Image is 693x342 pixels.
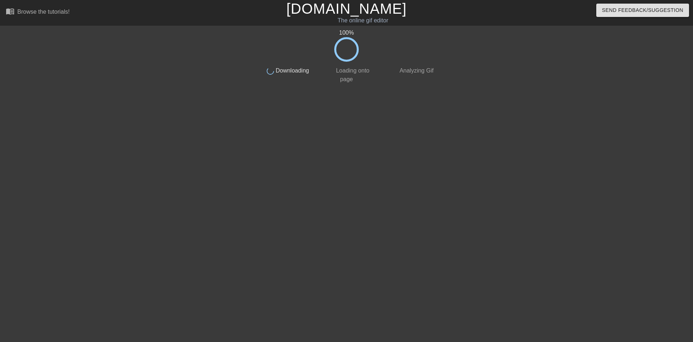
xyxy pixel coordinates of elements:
[286,1,406,17] a: [DOMAIN_NAME]
[274,67,309,74] span: Downloading
[256,28,437,37] div: 100 %
[334,67,369,82] span: Loading onto page
[596,4,689,17] button: Send Feedback/Suggestion
[398,67,433,74] span: Analyzing Gif
[602,6,683,15] span: Send Feedback/Suggestion
[6,7,70,18] a: Browse the tutorials!
[6,7,14,16] span: menu_book
[17,9,70,15] div: Browse the tutorials!
[235,16,491,25] div: The online gif editor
